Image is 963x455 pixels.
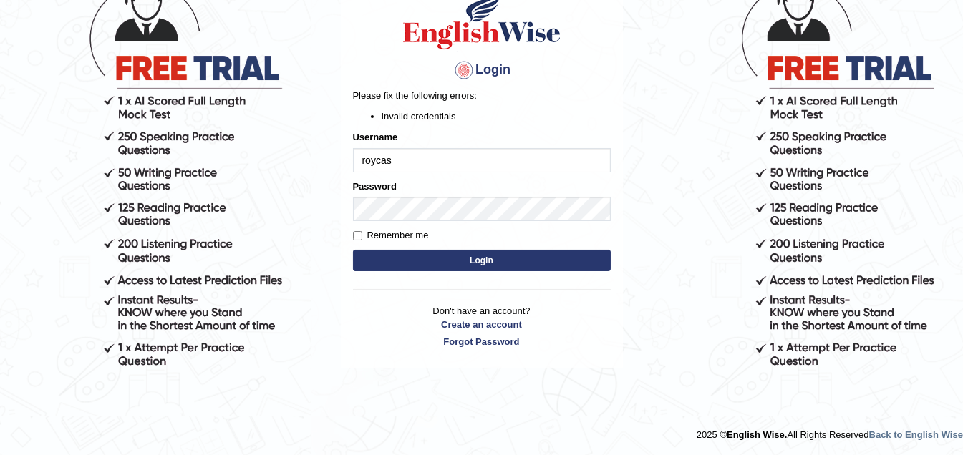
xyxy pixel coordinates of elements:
div: 2025 © All Rights Reserved [697,421,963,441]
a: Create an account [353,318,611,331]
p: Please fix the following errors: [353,89,611,102]
label: Remember me [353,228,429,243]
button: Login [353,250,611,271]
strong: English Wise. [727,429,787,440]
li: Invalid credentials [382,109,611,123]
p: Don't have an account? [353,304,611,348]
a: Forgot Password [353,335,611,348]
label: Password [353,180,397,193]
label: Username [353,130,398,144]
a: Back to English Wise [869,429,963,440]
h4: Login [353,59,611,82]
input: Remember me [353,231,362,240]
